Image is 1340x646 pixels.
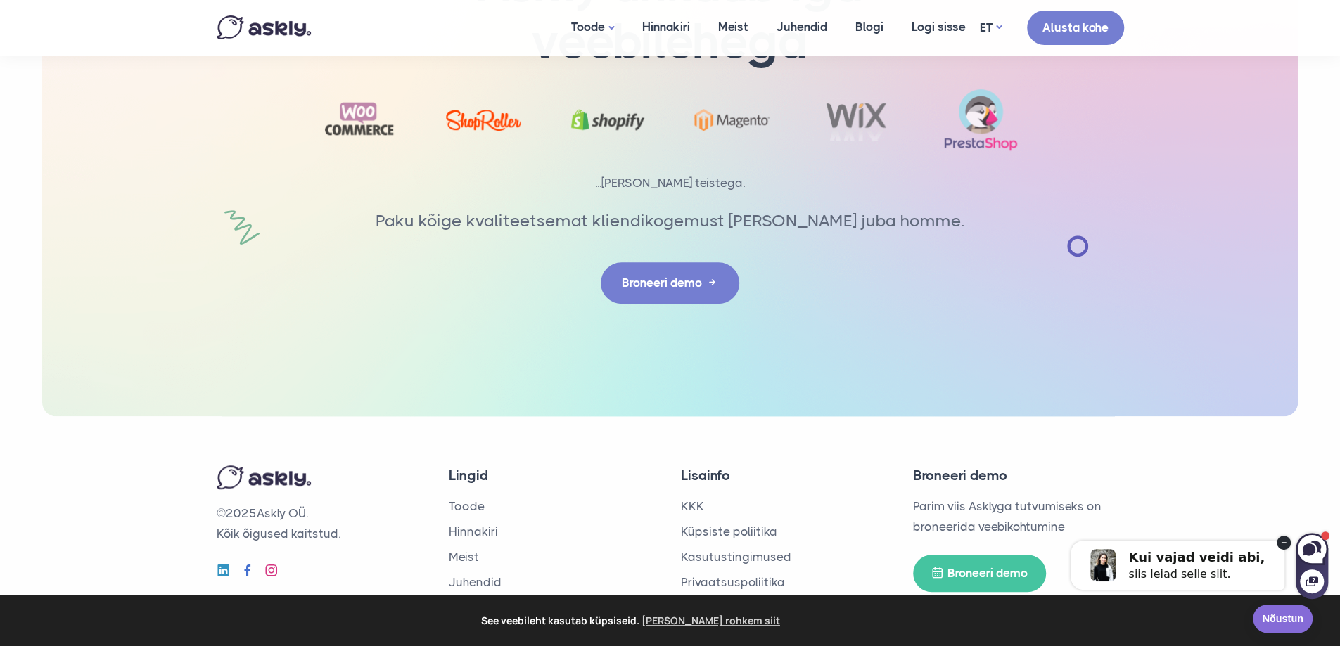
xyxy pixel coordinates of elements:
img: Askly [217,15,311,39]
a: Nõustun [1253,605,1313,633]
a: Küpsiste poliitika [681,524,777,538]
a: Meist [449,550,479,564]
a: Broneeri demo [913,555,1046,592]
a: learn more about cookies [639,610,782,631]
img: Magento [694,109,770,131]
a: ET [980,18,1002,38]
a: Hinnakiri [449,524,498,538]
img: prestashop [943,88,1019,152]
span: 2025 [226,506,257,520]
a: Privaatsuspoliitika [681,575,785,589]
a: KKK [681,499,704,513]
img: Woocommerce [322,97,397,143]
img: Askly logo [217,465,311,489]
p: © Askly OÜ. Kõik õigused kaitstud. [217,503,428,544]
h4: Lisainfo [681,465,892,486]
img: Shopify [570,99,646,141]
img: Wix [819,98,894,141]
h4: Lingid [449,465,660,486]
span: See veebileht kasutab küpsiseid. [20,610,1243,631]
p: Paku kõige kvaliteetsemat kliendikogemust [PERSON_NAME] juba homme. [371,207,969,234]
a: Alusta kohe [1027,11,1124,45]
a: Juhendid [449,575,502,589]
a: Kasutustingimused [681,550,791,564]
h4: Broneeri demo [913,465,1124,486]
p: Parim viis Asklyga tutvumiseks on broneerida veebikohtumine [913,496,1124,537]
p: ...[PERSON_NAME] teistega. [294,173,1047,193]
a: Broneeri demo [601,262,739,304]
a: Toode [449,499,485,513]
iframe: Askly chat [1040,515,1329,600]
img: ShopRoller [446,110,521,131]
